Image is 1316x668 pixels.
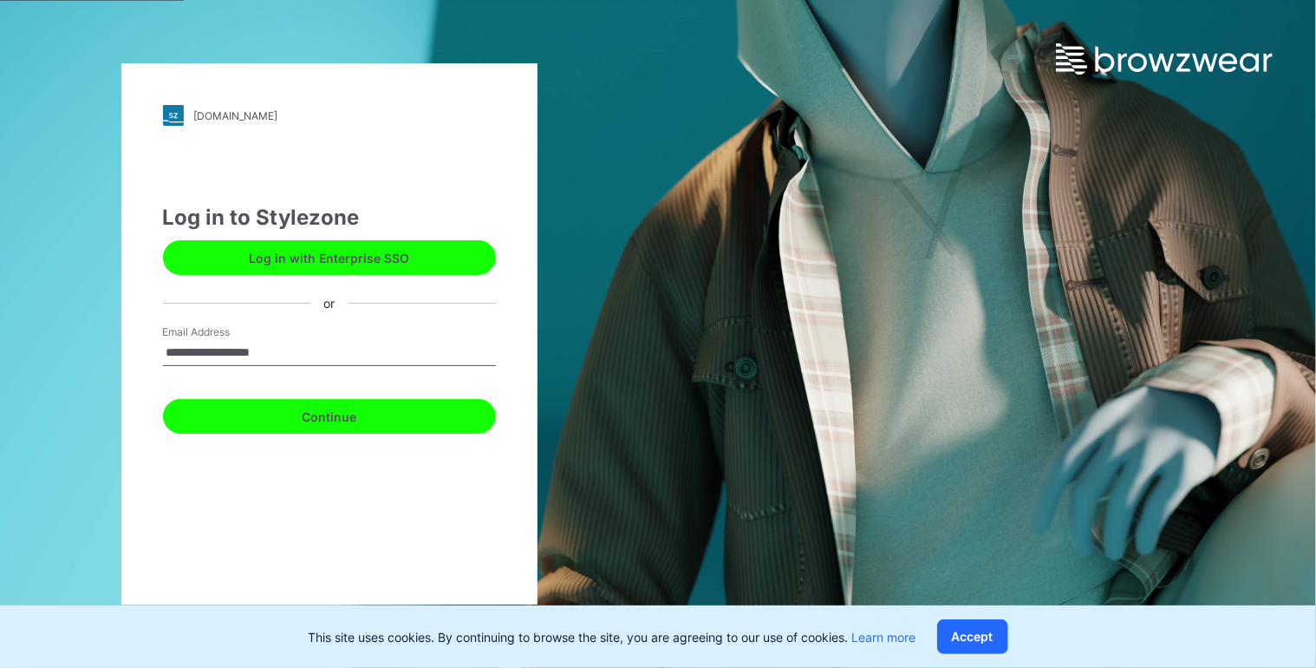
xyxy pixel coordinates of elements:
[163,240,496,275] button: Log in with Enterprise SSO
[309,294,349,312] div: or
[163,399,496,434] button: Continue
[309,628,916,646] p: This site uses cookies. By continuing to browse the site, you are agreeing to our use of cookies.
[1056,43,1273,75] img: browzwear-logo.e42bd6dac1945053ebaf764b6aa21510.svg
[852,630,916,645] a: Learn more
[163,324,284,340] label: Email Address
[937,619,1008,654] button: Accept
[163,105,496,126] a: [DOMAIN_NAME]
[163,202,496,233] div: Log in to Stylezone
[194,109,278,122] div: [DOMAIN_NAME]
[163,105,184,126] img: stylezone-logo.562084cfcfab977791bfbf7441f1a819.svg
